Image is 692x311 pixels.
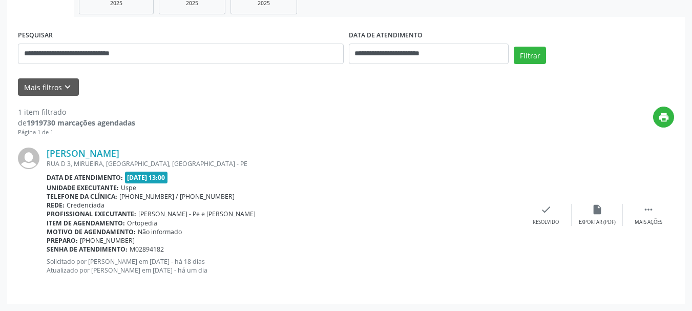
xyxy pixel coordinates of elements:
b: Data de atendimento: [47,173,123,182]
b: Unidade executante: [47,183,119,192]
span: [PERSON_NAME] - Pe e [PERSON_NAME] [138,210,256,218]
img: img [18,148,39,169]
b: Senha de atendimento: [47,245,128,254]
span: M02894182 [130,245,164,254]
span: Ortopedia [127,219,157,227]
a: [PERSON_NAME] [47,148,119,159]
b: Motivo de agendamento: [47,227,136,236]
div: Página 1 de 1 [18,128,135,137]
button: Mais filtroskeyboard_arrow_down [18,78,79,96]
div: de [18,117,135,128]
div: 1 item filtrado [18,107,135,117]
i:  [643,204,654,215]
button: print [653,107,674,128]
i: print [658,112,669,123]
span: Uspe [121,183,136,192]
div: Exportar (PDF) [579,219,616,226]
label: DATA DE ATENDIMENTO [349,28,423,44]
b: Item de agendamento: [47,219,125,227]
b: Preparo: [47,236,78,245]
b: Profissional executante: [47,210,136,218]
div: RUA D 3, MIRUEIRA, [GEOGRAPHIC_DATA], [GEOGRAPHIC_DATA] - PE [47,159,520,168]
button: Filtrar [514,47,546,64]
label: PESQUISAR [18,28,53,44]
b: Telefone da clínica: [47,192,117,201]
i: check [540,204,552,215]
i: insert_drive_file [592,204,603,215]
span: [PHONE_NUMBER] [80,236,135,245]
span: Credenciada [67,201,104,210]
div: Resolvido [533,219,559,226]
strong: 1919730 marcações agendadas [27,118,135,128]
p: Solicitado por [PERSON_NAME] em [DATE] - há 18 dias Atualizado por [PERSON_NAME] em [DATE] - há u... [47,257,520,275]
span: [DATE] 13:00 [125,172,168,183]
span: Não informado [138,227,182,236]
div: Mais ações [635,219,662,226]
b: Rede: [47,201,65,210]
span: [PHONE_NUMBER] / [PHONE_NUMBER] [119,192,235,201]
i: keyboard_arrow_down [62,81,73,93]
